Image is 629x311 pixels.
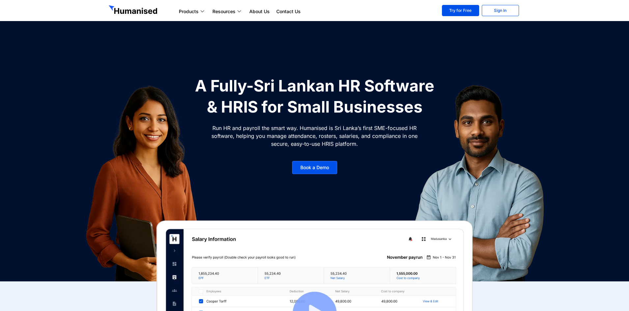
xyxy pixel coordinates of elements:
[176,8,209,15] a: Products
[209,8,246,15] a: Resources
[109,5,159,16] img: GetHumanised Logo
[292,161,337,174] a: Book a Demo
[191,75,438,117] h1: A Fully-Sri Lankan HR Software & HRIS for Small Businesses
[211,124,418,148] p: Run HR and payroll the smart way. Humanised is Sri Lanka’s first SME-focused HR software, helping...
[442,5,479,16] a: Try for Free
[273,8,304,15] a: Contact Us
[482,5,519,16] a: Sign In
[246,8,273,15] a: About Us
[300,165,329,170] span: Book a Demo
